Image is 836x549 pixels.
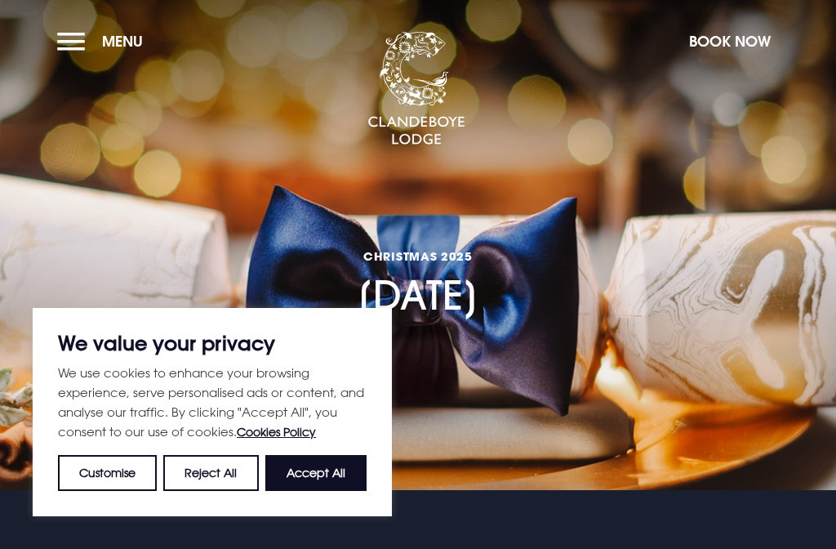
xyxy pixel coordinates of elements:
[33,308,392,516] div: We value your privacy
[265,455,367,491] button: Accept All
[681,24,779,59] button: Book Now
[163,455,258,491] button: Reject All
[58,333,367,353] p: We value your privacy
[58,455,157,491] button: Customise
[57,24,151,59] button: Menu
[357,248,479,264] span: CHRISTMAS 2025
[102,32,143,51] span: Menu
[367,32,465,146] img: Clandeboye Lodge
[58,363,367,442] p: We use cookies to enhance your browsing experience, serve personalised ads or content, and analys...
[237,425,316,439] a: Cookies Policy
[357,180,479,319] h1: [DATE]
